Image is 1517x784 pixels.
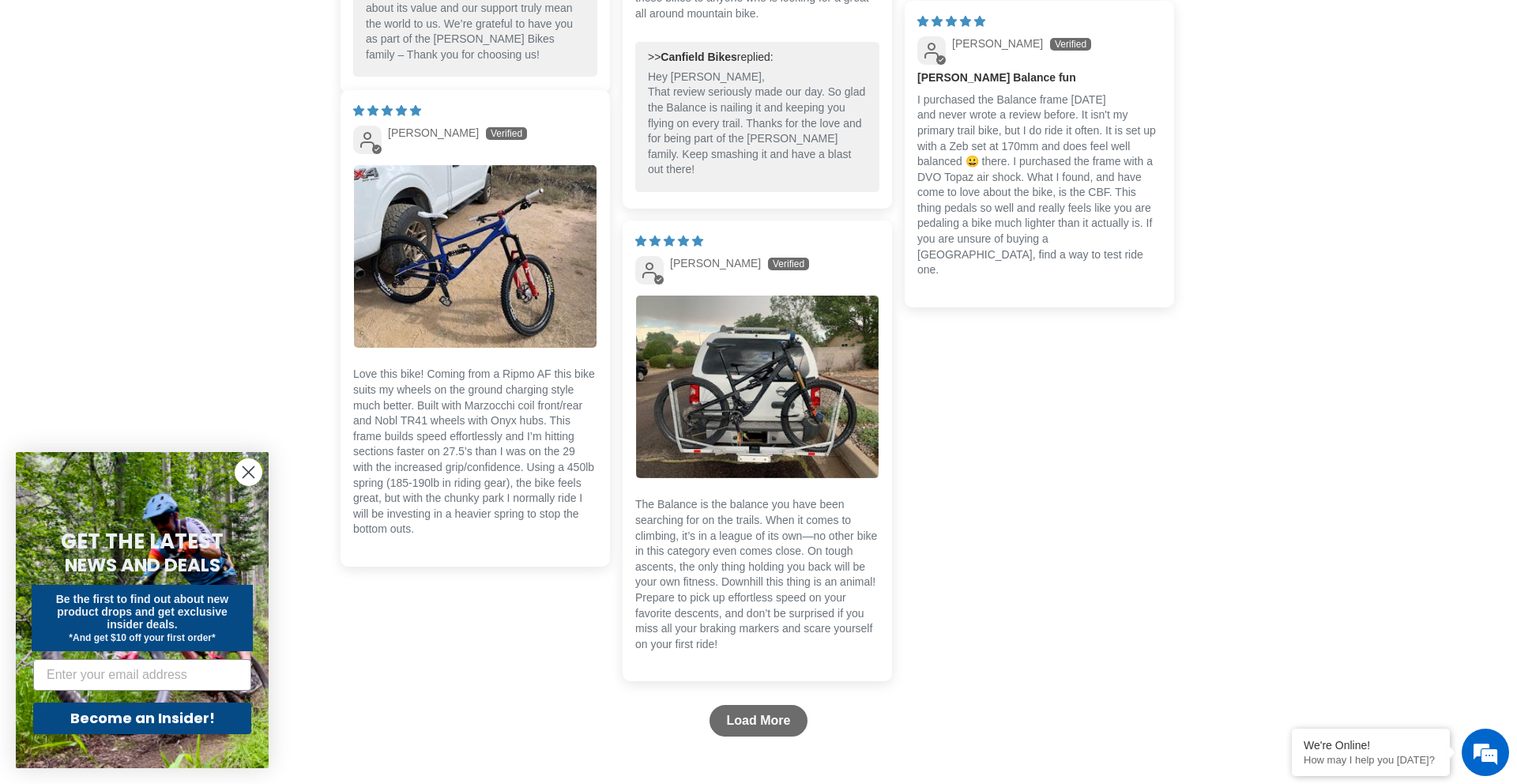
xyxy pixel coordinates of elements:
span: *And get $10 off your first order* [69,632,215,643]
p: How may I help you today? [1304,754,1438,766]
input: Enter your email address [33,659,251,691]
span: 5 star review [635,235,703,247]
b: Canfield Bikes [661,51,736,63]
b: [PERSON_NAME] Balance fun [917,70,1161,86]
span: We're online! [92,199,218,359]
span: [PERSON_NAME] [670,257,761,269]
span: [PERSON_NAME] [952,37,1043,50]
a: Link to user picture 1 [353,164,597,349]
div: >> replied: [648,50,867,66]
div: Chat with us now [106,89,289,109]
p: The Balance is the balance you have been searching for on the trails. When it comes to climbing, ... [635,497,879,652]
span: 5 star review [353,104,421,117]
img: User picture [636,296,879,478]
div: We're Online! [1304,739,1438,752]
div: Navigation go back [17,87,41,111]
button: Become an Insider! [33,703,251,734]
p: Hey [PERSON_NAME], That review seriously made our day. So glad the Balance is nailing it and keep... [648,70,867,178]
span: Be the first to find out about new product drops and get exclusive insider deals. [56,593,229,631]
p: I purchased the Balance frame [DATE] and never wrote a review before. It isn't my primary trail b... [917,92,1161,278]
textarea: Type your message and hit 'Enter' [8,432,301,487]
span: [PERSON_NAME] [388,126,479,139]
p: Love this bike! Coming from a Ripmo AF this bike suits my wheels on the ground charging style muc... [353,367,597,537]
img: d_696896380_company_1647369064580_696896380 [51,79,90,119]
a: Link to user picture 1 [635,295,879,479]
span: NEWS AND DEALS [65,552,220,578]
img: User picture [354,165,597,348]
a: Load More [710,705,808,737]
div: Minimize live chat window [259,8,297,46]
span: 5 star review [917,15,985,28]
span: GET THE LATEST [61,527,224,556]
button: Close dialog [235,458,262,486]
